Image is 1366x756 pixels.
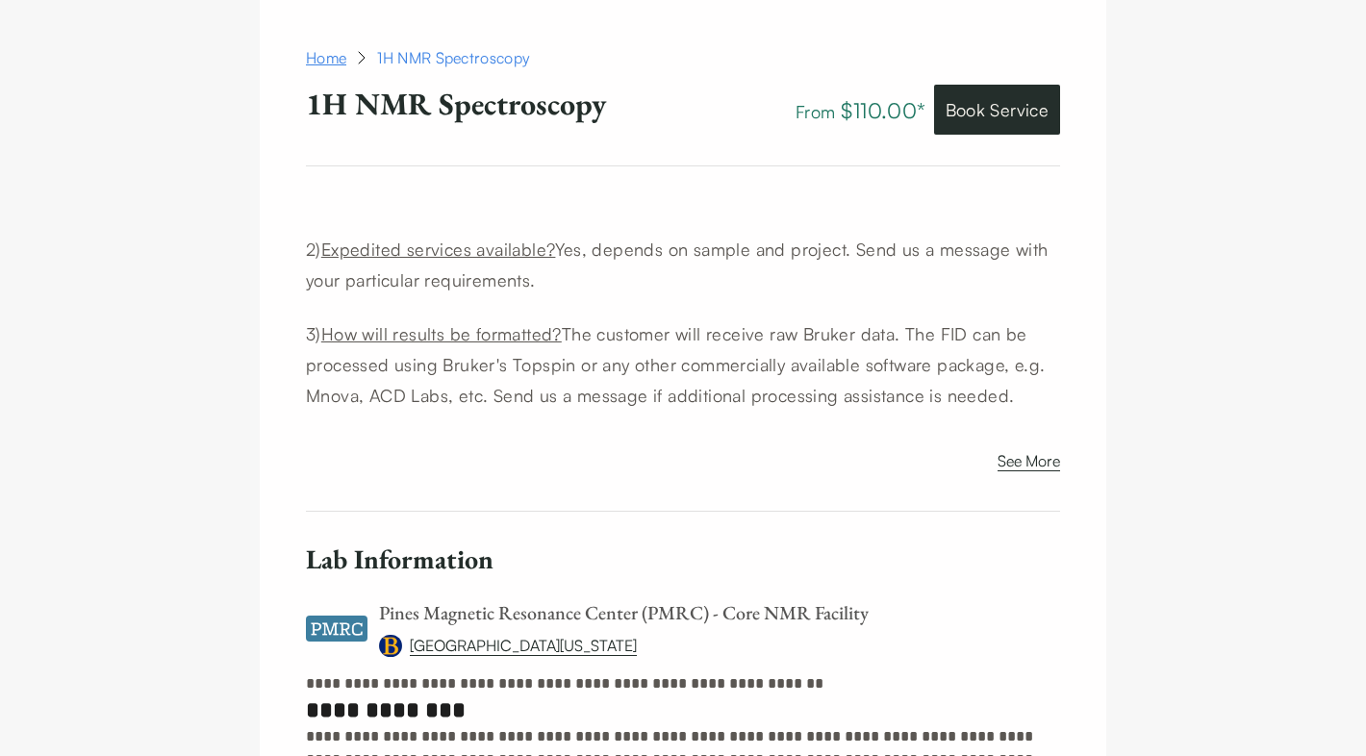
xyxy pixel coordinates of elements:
p: 2) Yes, depends on sample and project. Send us a message with your particular requirements. [306,234,1060,295]
img: University of California, Berkeley [379,635,402,657]
u: How will results be formatted? [321,323,562,344]
button: See More [998,449,1060,480]
span: From [796,94,926,126]
p: 3) The customer will receive raw Bruker data. The FID can be processed using Bruker's Topspin or ... [306,318,1060,411]
u: Expedited services available? [321,239,556,260]
div: 1H NMR Spectroscopy [377,46,530,69]
a: Pines Magnetic Resonance Center (PMRC) - Core NMR Facility [379,600,869,625]
a: Home [306,46,346,69]
img: Pines Magnetic Resonance Center (PMRC) - Core NMR Facility [306,616,367,642]
span: $110.00 * [841,97,925,123]
a: [GEOGRAPHIC_DATA][US_STATE] [410,634,637,657]
h6: Lab Information [306,542,1060,576]
p: 1H NMR Spectroscopy [306,85,679,123]
article: FAQs [306,64,1060,495]
button: Book Service [934,85,1060,135]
